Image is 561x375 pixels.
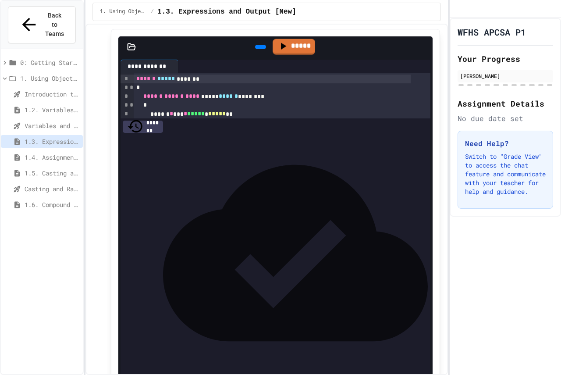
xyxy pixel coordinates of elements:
[100,8,147,15] span: 1. Using Objects and Methods
[465,152,546,196] p: Switch to "Grade View" to access the chat feature and communicate with your teacher for help and ...
[25,184,79,193] span: Casting and Ranges of variables - Quiz
[25,89,79,99] span: Introduction to Algorithms, Programming, and Compilers
[8,6,76,43] button: Back to Teams
[25,200,79,209] span: 1.6. Compound Assignment Operators
[458,97,553,110] h2: Assignment Details
[25,153,79,162] span: 1.4. Assignment and Input
[44,11,65,39] span: Back to Teams
[25,121,79,130] span: Variables and Data Types - Quiz
[460,72,550,80] div: [PERSON_NAME]
[458,53,553,65] h2: Your Progress
[25,105,79,114] span: 1.2. Variables and Data Types
[458,113,553,124] div: No due date set
[458,26,526,38] h1: WFHS APCSA P1
[20,58,79,67] span: 0: Getting Started
[157,7,296,17] span: 1.3. Expressions and Output [New]
[25,137,79,146] span: 1.3. Expressions and Output [New]
[20,74,79,83] span: 1. Using Objects and Methods
[151,8,154,15] span: /
[25,168,79,178] span: 1.5. Casting and Ranges of Values
[465,138,546,149] h3: Need Help?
